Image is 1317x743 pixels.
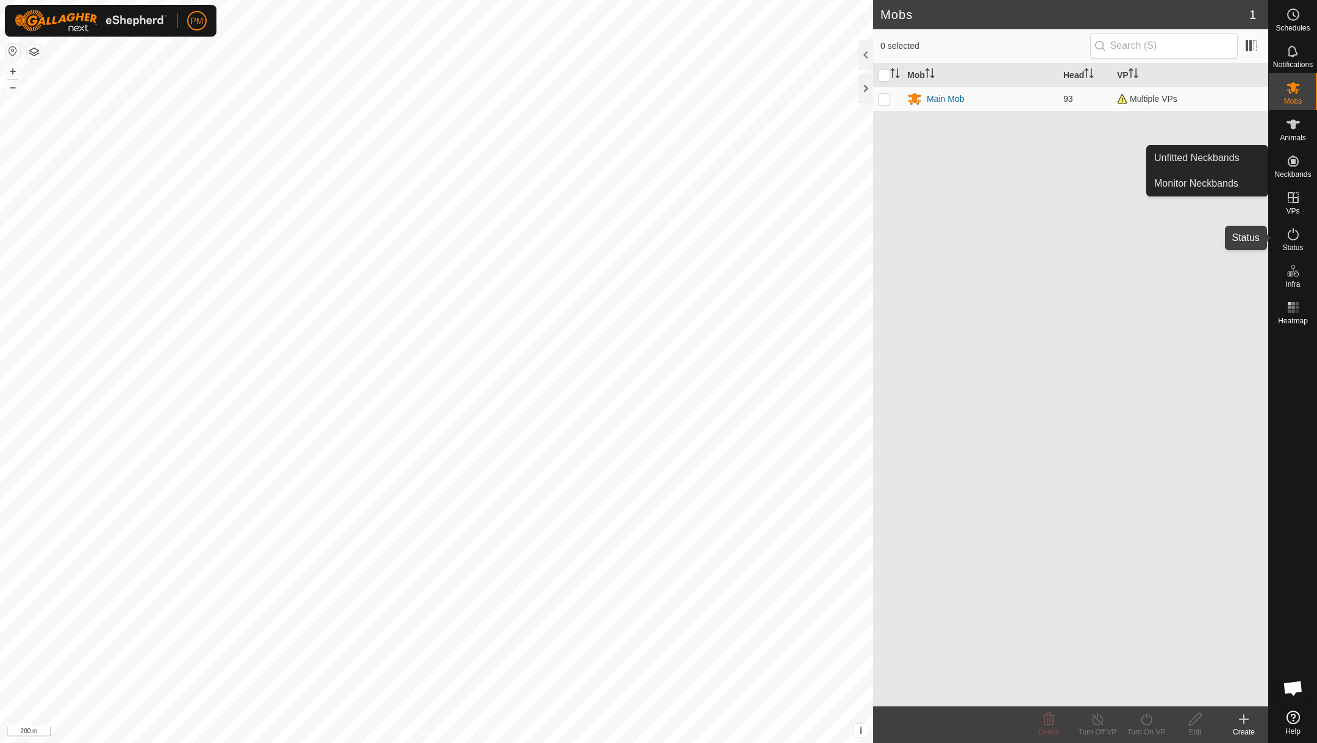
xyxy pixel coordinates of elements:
[854,724,868,738] button: i
[1129,70,1138,80] p-sorticon: Activate to sort
[1275,670,1312,706] div: Open chat
[191,15,204,27] span: PM
[449,727,485,738] a: Contact Us
[1058,63,1112,87] th: Head
[1285,281,1300,288] span: Infra
[1273,61,1313,68] span: Notifications
[1280,134,1306,142] span: Animals
[1276,24,1310,32] span: Schedules
[1278,317,1308,325] span: Heatmap
[5,80,20,95] button: –
[1147,146,1268,170] a: Unfitted Neckbands
[1269,706,1317,740] a: Help
[1154,176,1238,191] span: Monitor Neckbands
[1084,70,1094,80] p-sorticon: Activate to sort
[1122,727,1171,738] div: Turn On VP
[925,70,935,80] p-sorticon: Activate to sort
[1284,98,1302,105] span: Mobs
[1038,728,1060,736] span: Delete
[1249,5,1256,24] span: 1
[927,93,964,106] div: Main Mob
[1274,171,1311,178] span: Neckbands
[388,727,434,738] a: Privacy Policy
[5,64,20,79] button: +
[1171,727,1219,738] div: Edit
[1282,244,1303,251] span: Status
[1286,207,1299,215] span: VPs
[27,45,41,59] button: Map Layers
[1219,727,1268,738] div: Create
[1117,94,1177,104] span: Multiple VPs
[1154,151,1240,165] span: Unfitted Neckbands
[890,70,900,80] p-sorticon: Activate to sort
[1063,94,1073,104] span: 93
[1112,63,1268,87] th: VP
[1147,171,1268,196] a: Monitor Neckbands
[1285,728,1301,735] span: Help
[860,725,862,736] span: i
[880,7,1249,22] h2: Mobs
[1090,33,1238,59] input: Search (S)
[5,44,20,59] button: Reset Map
[1073,727,1122,738] div: Turn Off VP
[902,63,1058,87] th: Mob
[15,10,167,32] img: Gallagher Logo
[880,40,1090,52] span: 0 selected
